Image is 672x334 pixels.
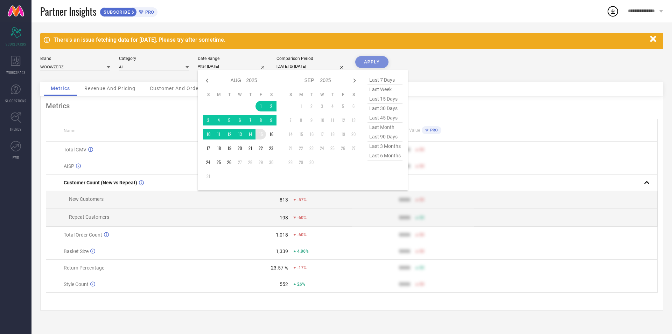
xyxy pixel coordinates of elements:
span: 4.86% [297,249,309,254]
td: Fri Aug 29 2025 [255,157,266,168]
td: Tue Sep 30 2025 [306,157,317,168]
span: last week [367,85,402,94]
span: SCORECARDS [6,41,26,47]
span: last 30 days [367,104,402,113]
span: Name [64,128,75,133]
td: Fri Sep 19 2025 [338,129,348,139]
td: Wed Sep 10 2025 [317,115,327,125]
span: PRO [143,9,154,15]
span: -60% [297,215,307,220]
td: Mon Aug 11 2025 [213,129,224,139]
span: last month [367,123,402,132]
th: Wednesday [234,92,245,97]
span: last 7 days [367,75,402,85]
td: Sat Sep 06 2025 [348,101,359,111]
span: Total GMV [64,147,86,152]
div: 813 [280,197,288,203]
th: Friday [338,92,348,97]
span: -57% [297,197,307,202]
td: Wed Aug 06 2025 [234,115,245,125]
div: 9999 [399,197,410,203]
td: Tue Aug 26 2025 [224,157,234,168]
td: Mon Sep 22 2025 [296,143,306,154]
input: Select date range [198,63,268,70]
div: Metrics [46,102,658,110]
td: Sat Aug 30 2025 [266,157,276,168]
th: Friday [255,92,266,97]
th: Saturday [266,92,276,97]
td: Thu Aug 07 2025 [245,115,255,125]
span: Metrics [51,86,70,91]
td: Tue Sep 02 2025 [306,101,317,111]
td: Thu Sep 25 2025 [327,143,338,154]
span: 50 [419,282,424,287]
td: Mon Sep 01 2025 [296,101,306,111]
td: Tue Sep 16 2025 [306,129,317,139]
td: Sat Aug 09 2025 [266,115,276,125]
td: Sat Aug 02 2025 [266,101,276,111]
td: Wed Sep 24 2025 [317,143,327,154]
th: Saturday [348,92,359,97]
span: last 45 days [367,113,402,123]
div: 9999 [399,232,410,238]
input: Select comparison period [276,63,346,70]
span: TRENDS [10,127,22,132]
div: 23.57 % [271,265,288,271]
th: Sunday [203,92,213,97]
td: Mon Sep 29 2025 [296,157,306,168]
div: 1,339 [276,248,288,254]
div: 1,018 [276,232,288,238]
td: Thu Aug 21 2025 [245,143,255,154]
td: Wed Sep 03 2025 [317,101,327,111]
td: Thu Sep 04 2025 [327,101,338,111]
td: Wed Sep 17 2025 [317,129,327,139]
td: Sat Sep 27 2025 [348,143,359,154]
th: Tuesday [306,92,317,97]
span: SUBSCRIBE [100,9,132,15]
div: There's an issue fetching data for [DATE]. Please try after sometime. [54,36,646,43]
span: Return Percentage [64,265,104,271]
div: Open download list [607,5,619,18]
td: Fri Aug 22 2025 [255,143,266,154]
span: FWD [13,155,19,160]
div: 9999 [399,265,410,271]
td: Mon Sep 08 2025 [296,115,306,125]
td: Fri Aug 08 2025 [255,115,266,125]
span: 50 [419,147,424,152]
div: 198 [280,215,288,220]
span: 50 [419,249,424,254]
th: Sunday [285,92,296,97]
td: Tue Aug 05 2025 [224,115,234,125]
div: 9999 [399,215,410,220]
th: Monday [296,92,306,97]
span: Customer And Orders [150,86,203,91]
td: Thu Sep 18 2025 [327,129,338,139]
div: 552 [280,281,288,287]
td: Sun Aug 31 2025 [203,171,213,182]
td: Tue Aug 19 2025 [224,143,234,154]
th: Wednesday [317,92,327,97]
span: 26% [297,282,305,287]
td: Sat Sep 20 2025 [348,129,359,139]
span: PRO [428,128,438,132]
th: Thursday [327,92,338,97]
span: Customer Count (New vs Repeat) [64,180,137,185]
span: New Customers [69,196,104,202]
td: Sat Aug 23 2025 [266,143,276,154]
td: Fri Sep 12 2025 [338,115,348,125]
td: Mon Sep 15 2025 [296,129,306,139]
span: Basket Size [64,248,89,254]
td: Wed Aug 20 2025 [234,143,245,154]
td: Tue Sep 09 2025 [306,115,317,125]
span: Revenue And Pricing [84,86,135,91]
span: last 3 months [367,142,402,151]
span: SUGGESTIONS [5,98,27,103]
span: AISP [64,163,74,169]
td: Thu Aug 28 2025 [245,157,255,168]
div: 9999 [399,248,410,254]
td: Wed Aug 27 2025 [234,157,245,168]
span: -17% [297,265,307,270]
span: Style Count [64,281,89,287]
td: Thu Aug 14 2025 [245,129,255,139]
span: 50 [419,232,424,237]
